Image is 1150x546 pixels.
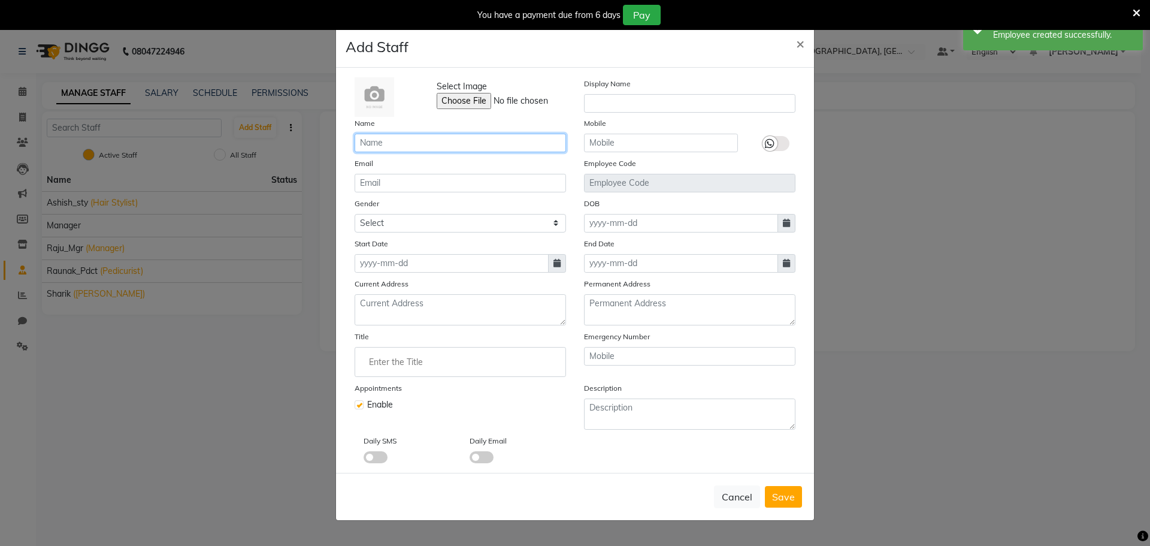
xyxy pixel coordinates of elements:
[364,436,397,447] label: Daily SMS
[355,158,373,169] label: Email
[355,383,402,394] label: Appointments
[584,239,615,249] label: End Date
[584,331,650,342] label: Emergency Number
[355,279,408,289] label: Current Address
[584,214,778,233] input: yyyy-mm-dd
[437,93,600,109] input: Select Image
[772,491,795,503] span: Save
[786,26,814,60] button: Close
[714,485,760,508] button: Cancel
[355,174,566,192] input: Email
[477,9,621,22] div: You have a payment due from 6 days
[355,77,394,117] img: Cinque Terre
[993,29,1134,41] div: Employee created successfully.
[765,486,802,508] button: Save
[437,80,487,93] span: Select Image
[796,34,804,52] span: ×
[584,254,778,273] input: yyyy-mm-dd
[355,198,379,209] label: Gender
[584,198,600,209] label: DOB
[367,399,393,411] span: Enable
[623,5,661,25] button: Pay
[584,347,795,366] input: Mobile
[355,254,549,273] input: yyyy-mm-dd
[346,36,408,58] h4: Add Staff
[355,134,566,152] input: Name
[584,174,795,192] input: Employee Code
[584,134,738,152] input: Mobile
[584,118,606,129] label: Mobile
[355,118,375,129] label: Name
[584,158,636,169] label: Employee Code
[584,383,622,394] label: Description
[360,350,561,374] input: Enter the Title
[584,79,631,89] label: Display Name
[355,239,388,249] label: Start Date
[355,331,369,342] label: Title
[470,436,507,447] label: Daily Email
[584,279,650,289] label: Permanent Address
